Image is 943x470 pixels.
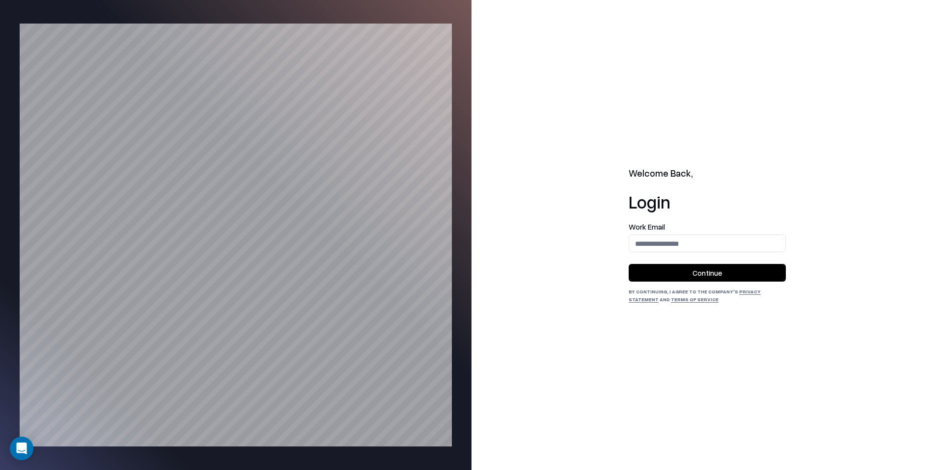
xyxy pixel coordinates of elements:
[629,287,786,303] div: By continuing, I agree to the Company's and
[629,167,786,181] h2: Welcome Back,
[629,223,786,231] label: Work Email
[629,264,786,282] button: Continue
[10,437,33,460] div: Open Intercom Messenger
[671,296,719,302] a: Terms of Service
[629,192,786,211] h1: Login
